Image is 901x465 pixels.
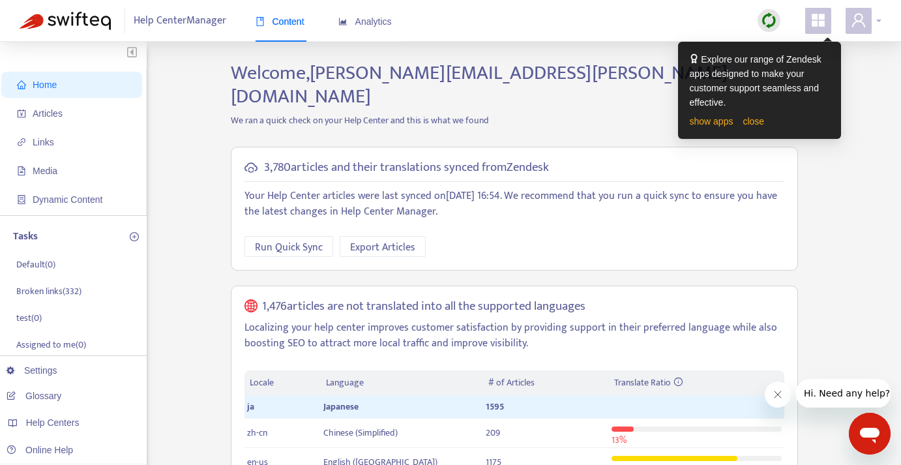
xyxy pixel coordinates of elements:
span: 13 % [612,432,627,447]
img: Swifteq [20,12,111,30]
span: link [17,138,26,147]
th: # of Articles [483,370,609,396]
span: area-chart [338,17,347,26]
span: container [17,195,26,204]
th: Locale [244,370,321,396]
span: cloud-sync [244,161,258,174]
h5: 1,476 articles are not translated into all the supported languages [262,299,585,314]
iframe: 会社からのメッセージ [796,379,891,408]
span: file-image [17,166,26,175]
span: 1595 [486,399,504,414]
p: Assigned to me ( 0 ) [16,338,86,352]
span: Media [33,166,57,176]
div: Translate Ratio [614,376,778,390]
iframe: メッセージを閉じる [765,382,791,408]
span: Run Quick Sync [255,239,323,256]
span: plus-circle [130,232,139,241]
p: Localizing your help center improves customer satisfaction by providing support in their preferre... [244,320,784,352]
a: Glossary [7,391,61,401]
span: Home [33,80,57,90]
span: Export Articles [350,239,415,256]
p: Tasks [13,229,38,245]
span: Welcome, [PERSON_NAME][EMAIL_ADDRESS][PERSON_NAME][DOMAIN_NAME] [231,57,728,113]
span: Japanese [323,399,359,414]
p: We ran a quick check on your Help Center and this is what we found [221,113,808,127]
h5: 3,780 articles and their translations synced from Zendesk [264,160,549,175]
iframe: メッセージングウィンドウを開くボタン [849,413,891,455]
a: Online Help [7,445,73,455]
th: Language [321,370,482,396]
span: ja [247,399,254,414]
span: Articles [33,108,63,119]
a: close [743,116,764,127]
span: home [17,80,26,89]
span: Chinese (Simplified) [323,425,398,440]
span: user [851,12,866,28]
span: Dynamic Content [33,194,102,205]
span: zh-cn [247,425,267,440]
p: Broken links ( 332 ) [16,284,81,298]
span: 209 [486,425,500,440]
a: Settings [7,365,57,376]
button: Export Articles [340,236,426,257]
p: Your Help Center articles were last synced on [DATE] 16:54 . We recommend that you run a quick sy... [244,188,784,220]
a: show apps [690,116,733,127]
button: Run Quick Sync [244,236,333,257]
span: Links [33,137,54,147]
span: Analytics [338,16,392,27]
span: Content [256,16,304,27]
span: book [256,17,265,26]
span: Help Center Manager [134,8,226,33]
div: Explore our range of Zendesk apps designed to make your customer support seamless and effective. [690,52,829,110]
span: appstore [810,12,826,28]
span: global [244,299,258,314]
p: Default ( 0 ) [16,258,55,271]
p: test ( 0 ) [16,311,42,325]
img: sync.dc5367851b00ba804db3.png [761,12,777,29]
span: Help Centers [26,417,80,428]
span: account-book [17,109,26,118]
